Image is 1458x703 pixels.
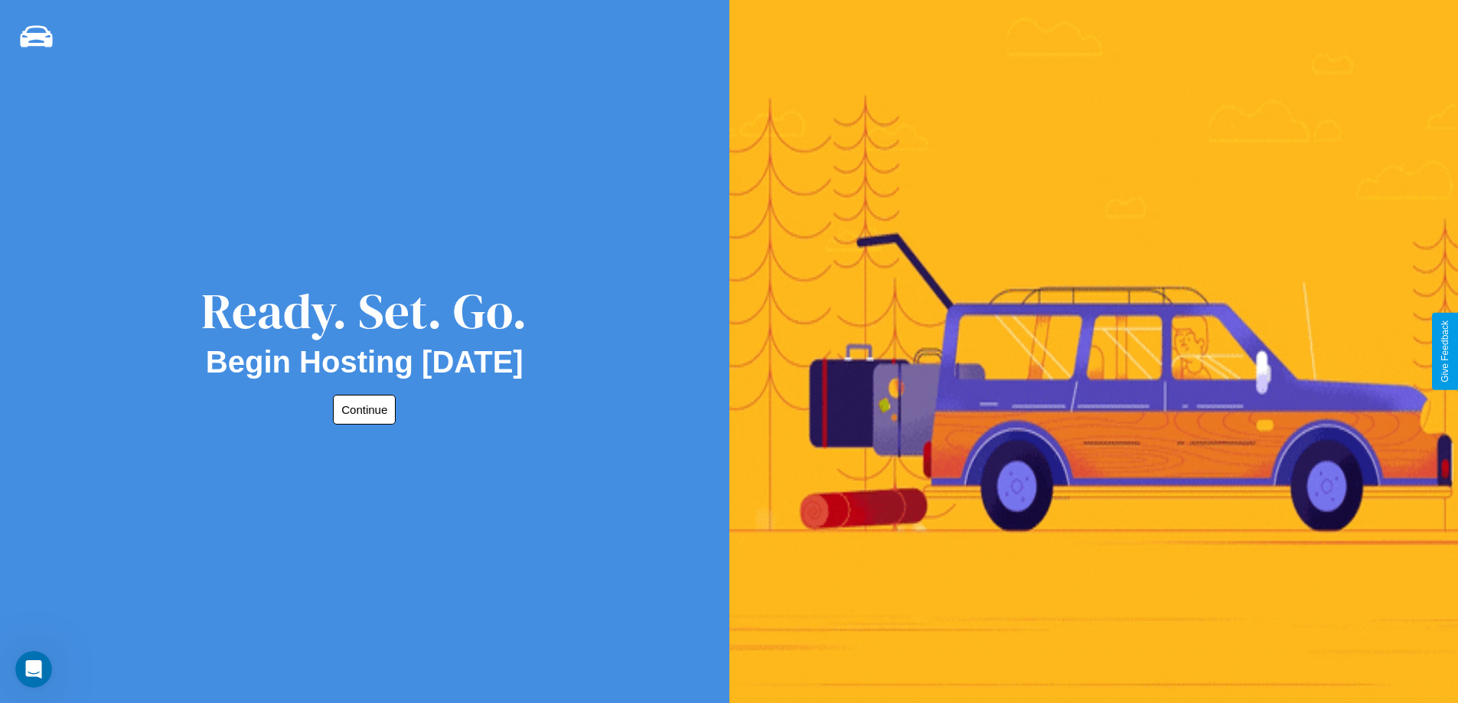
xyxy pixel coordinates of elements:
iframe: Intercom live chat [15,651,52,688]
h2: Begin Hosting [DATE] [206,345,524,379]
button: Continue [333,395,396,425]
div: Give Feedback [1440,321,1450,382]
div: Ready. Set. Go. [201,277,527,345]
